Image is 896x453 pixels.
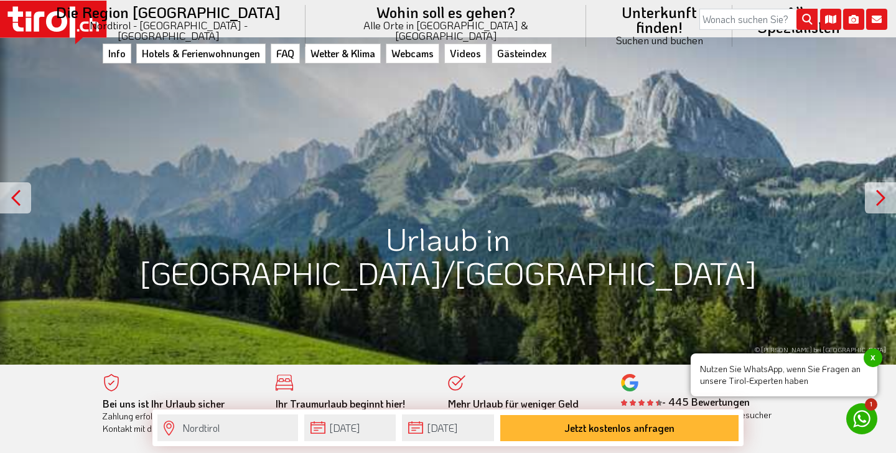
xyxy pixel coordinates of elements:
i: Fotogalerie [843,9,864,30]
span: Nutzen Sie WhatsApp, wenn Sie Fragen an unsere Tirol-Experten haben [691,353,877,396]
img: google [621,374,638,391]
b: - 445 Bewertungen [621,395,750,408]
span: 1 [865,398,877,411]
input: Wonach suchen Sie? [699,9,818,30]
div: Zahlung erfolgt vor Ort. Direkter Kontakt mit dem Gastgeber [103,398,257,435]
small: Nordtirol - [GEOGRAPHIC_DATA] - [GEOGRAPHIC_DATA] [46,20,291,41]
input: Anreise [304,414,396,441]
a: 1 Nutzen Sie WhatsApp, wenn Sie Fragen an unsere Tirol-Experten habenx [846,403,877,434]
div: Bester Preis wird garantiert - keine Zusatzkosten - absolute Transparenz [448,398,602,435]
b: Ihr Traumurlaub beginnt hier! [276,397,405,410]
small: Suchen und buchen [601,35,717,45]
button: Jetzt kostenlos anfragen [500,415,739,441]
div: was zufriedene Besucher über [DOMAIN_NAME] sagen [621,409,775,433]
h1: Urlaub in [GEOGRAPHIC_DATA]/[GEOGRAPHIC_DATA] [103,222,793,290]
div: Von der Buchung bis zum Aufenthalt, der gesamte Ablauf ist unkompliziert [276,398,430,435]
a: Lesen Sie hier [621,409,675,421]
input: Wo soll's hingehen? [157,414,298,441]
i: Kontakt [866,9,887,30]
span: x [864,348,882,367]
b: Bei uns ist Ihr Urlaub sicher [103,397,225,410]
i: Karte öffnen [820,9,841,30]
b: Mehr Urlaub für weniger Geld [448,397,579,410]
small: Alle Orte in [GEOGRAPHIC_DATA] & [GEOGRAPHIC_DATA] [320,20,571,41]
input: Abreise [402,414,493,441]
